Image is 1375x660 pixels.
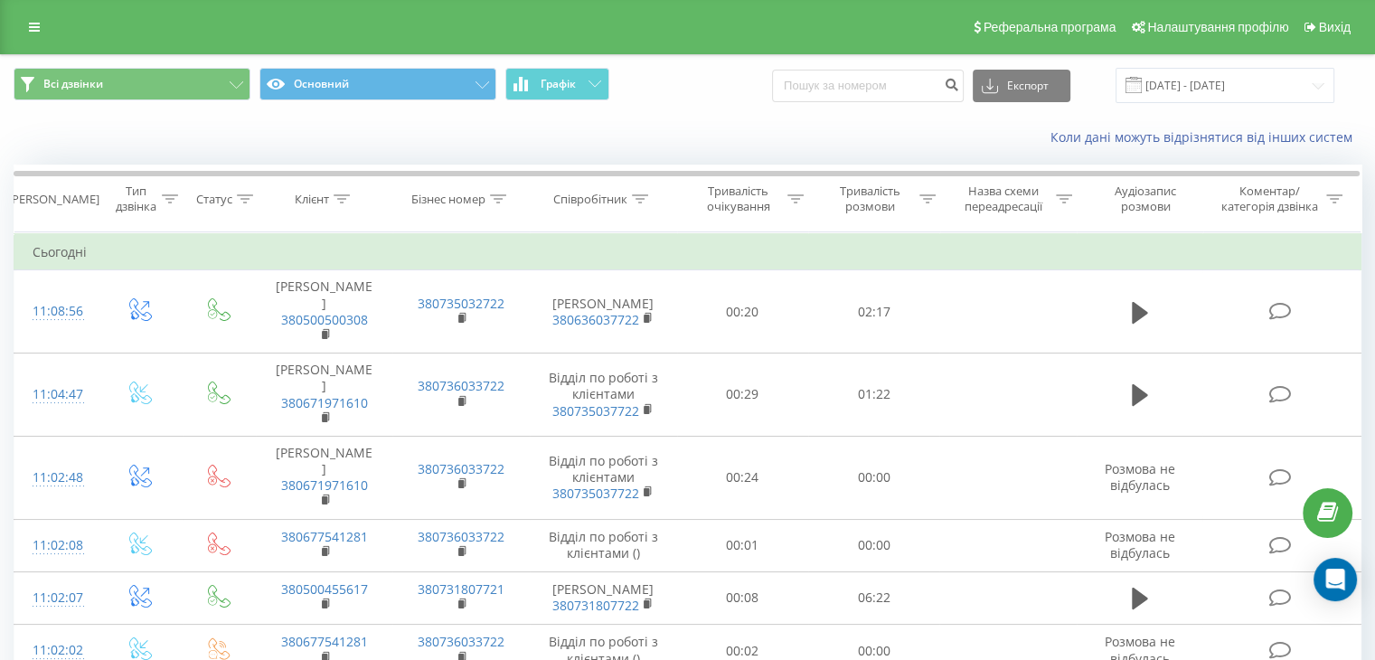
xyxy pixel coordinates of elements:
[530,270,677,354] td: [PERSON_NAME]
[824,184,915,214] div: Тривалість розмови
[43,77,103,91] span: Всі дзвінки
[772,70,964,102] input: Пошук за номером
[552,485,639,502] a: 380735037722
[808,270,939,354] td: 02:17
[33,377,80,412] div: 11:04:47
[956,184,1051,214] div: Назва схеми переадресації
[33,580,80,616] div: 11:02:07
[552,597,639,614] a: 380731807722
[1105,460,1175,494] span: Розмова не відбулась
[281,476,368,494] a: 380671971610
[808,354,939,437] td: 01:22
[33,294,80,329] div: 11:08:56
[808,436,939,519] td: 00:00
[418,633,504,650] a: 380736033722
[1093,184,1199,214] div: Аудіозапис розмови
[973,70,1070,102] button: Експорт
[411,192,485,207] div: Бізнес номер
[196,192,232,207] div: Статус
[677,354,808,437] td: 00:29
[530,571,677,624] td: [PERSON_NAME]
[281,528,368,545] a: 380677541281
[281,394,368,411] a: 380671971610
[418,580,504,598] a: 380731807721
[14,234,1361,270] td: Сьогодні
[530,519,677,571] td: Відділ по роботі з клієнтами ()
[418,295,504,312] a: 380735032722
[256,270,392,354] td: [PERSON_NAME]
[505,68,609,100] button: Графік
[418,377,504,394] a: 380736033722
[281,633,368,650] a: 380677541281
[281,580,368,598] a: 380500455617
[541,78,576,90] span: Графік
[1147,20,1288,34] span: Налаштування профілю
[1216,184,1322,214] div: Коментар/категорія дзвінка
[808,519,939,571] td: 00:00
[552,311,639,328] a: 380636037722
[1319,20,1351,34] span: Вихід
[114,184,156,214] div: Тип дзвінка
[677,571,808,624] td: 00:08
[295,192,329,207] div: Клієнт
[418,528,504,545] a: 380736033722
[677,436,808,519] td: 00:24
[256,436,392,519] td: [PERSON_NAME]
[256,354,392,437] td: [PERSON_NAME]
[693,184,784,214] div: Тривалість очікування
[552,402,639,420] a: 380735037722
[33,460,80,495] div: 11:02:48
[418,460,504,477] a: 380736033722
[677,270,808,354] td: 00:20
[33,528,80,563] div: 11:02:08
[553,192,627,207] div: Співробітник
[14,68,250,100] button: Всі дзвінки
[1050,128,1361,146] a: Коли дані можуть відрізнятися вiд інших систем
[808,571,939,624] td: 06:22
[8,192,99,207] div: [PERSON_NAME]
[1105,528,1175,561] span: Розмова не відбулась
[259,68,496,100] button: Основний
[677,519,808,571] td: 00:01
[530,436,677,519] td: Відділ по роботі з клієнтами
[1314,558,1357,601] div: Open Intercom Messenger
[281,311,368,328] a: 380500500308
[530,354,677,437] td: Відділ по роботі з клієнтами
[984,20,1116,34] span: Реферальна програма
